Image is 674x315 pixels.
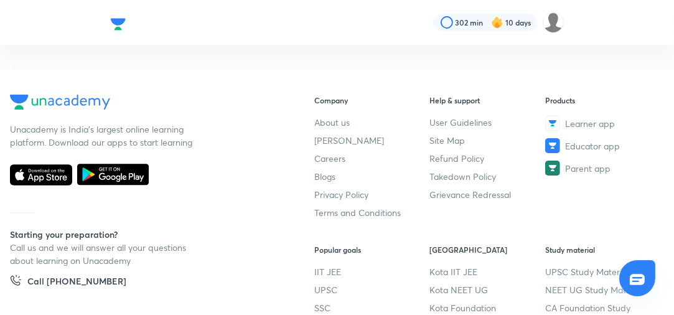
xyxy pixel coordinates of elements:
[429,95,545,106] h6: Help & support
[545,161,560,176] img: Parent app
[491,16,503,29] img: streak
[429,283,545,296] a: Kota NEET UG
[429,244,545,255] h6: [GEOGRAPHIC_DATA]
[10,228,277,241] h5: Starting your preparation?
[111,15,126,34] img: Company Logo
[314,95,429,106] h6: Company
[429,188,545,201] a: Grievance Redressal
[10,123,197,149] p: Unacademy is India’s largest online learning platform. Download our apps to start learning
[314,206,429,219] a: Terms and Conditions
[10,275,126,292] a: Call [PHONE_NUMBER]
[565,162,611,175] span: Parent app
[545,138,660,153] a: Educator app
[565,139,620,153] span: Educator app
[543,12,564,33] img: Nishi raghuwanshi
[545,138,560,153] img: Educator app
[429,152,545,165] a: Refund Policy
[314,170,429,183] a: Blogs
[314,116,429,129] a: About us
[429,301,545,314] a: Kota Foundation
[314,152,429,165] a: Careers
[545,116,660,131] a: Learner app
[565,117,615,130] span: Learner app
[314,188,429,201] a: Privacy Policy
[10,95,110,110] img: Company Logo
[545,116,560,131] img: Learner app
[545,161,660,176] a: Parent app
[545,283,660,296] a: NEET UG Study Material
[545,95,660,106] h6: Products
[429,134,545,147] a: Site Map
[545,244,660,255] h6: Study material
[429,265,545,278] a: Kota IIT JEE
[10,241,197,267] p: Call us and we will answer all your questions about learning on Unacademy
[111,15,126,30] a: Company Logo
[314,152,345,165] span: Careers
[314,301,429,314] a: SSC
[10,95,277,113] a: Company Logo
[314,134,429,147] a: [PERSON_NAME]
[429,170,545,183] a: Takedown Policy
[314,244,429,255] h6: Popular goals
[27,275,126,292] h5: Call [PHONE_NUMBER]
[314,283,429,296] a: UPSC
[314,265,429,278] a: IIT JEE
[545,265,660,278] a: UPSC Study Material
[429,116,545,129] a: User Guidelines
